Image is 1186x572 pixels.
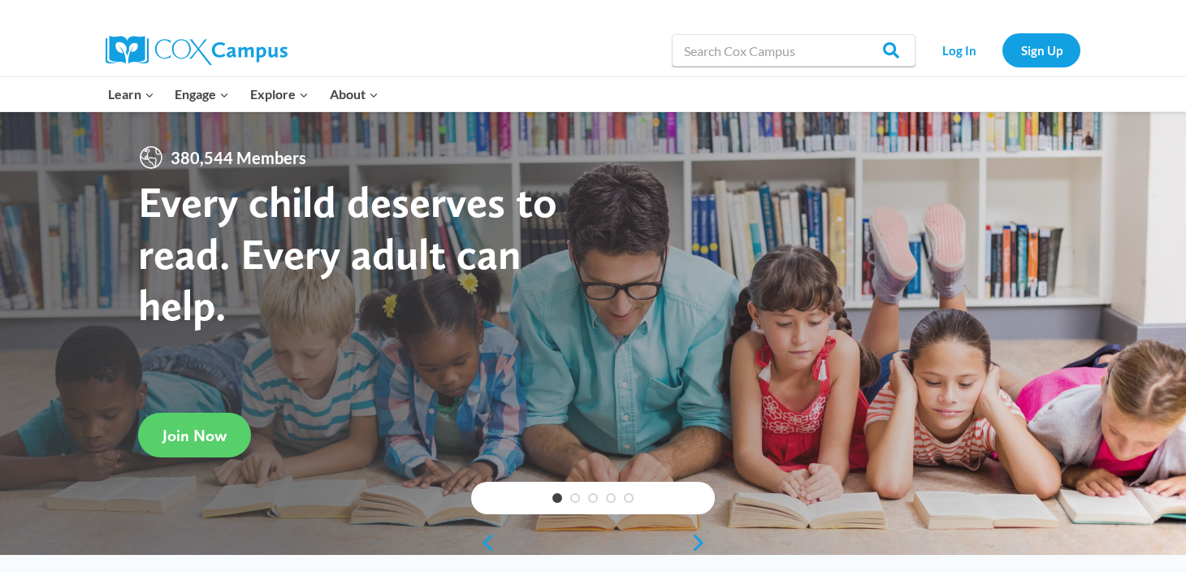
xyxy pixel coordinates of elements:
a: 2 [570,493,580,503]
a: Log In [924,33,994,67]
a: Join Now [138,413,251,457]
span: Learn [108,84,154,105]
a: Sign Up [1002,33,1080,67]
a: 5 [624,493,634,503]
a: 4 [606,493,616,503]
a: 1 [552,493,562,503]
span: Join Now [162,426,227,445]
img: Cox Campus [106,36,288,65]
div: content slider buttons [471,526,715,559]
a: next [690,533,715,552]
a: previous [471,533,496,552]
nav: Primary Navigation [97,77,388,111]
span: About [330,84,379,105]
span: 380,544 Members [164,145,313,171]
span: Explore [250,84,309,105]
a: 3 [588,493,598,503]
nav: Secondary Navigation [924,33,1080,67]
input: Search Cox Campus [672,34,915,67]
span: Engage [175,84,229,105]
strong: Every child deserves to read. Every adult can help. [138,175,557,331]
